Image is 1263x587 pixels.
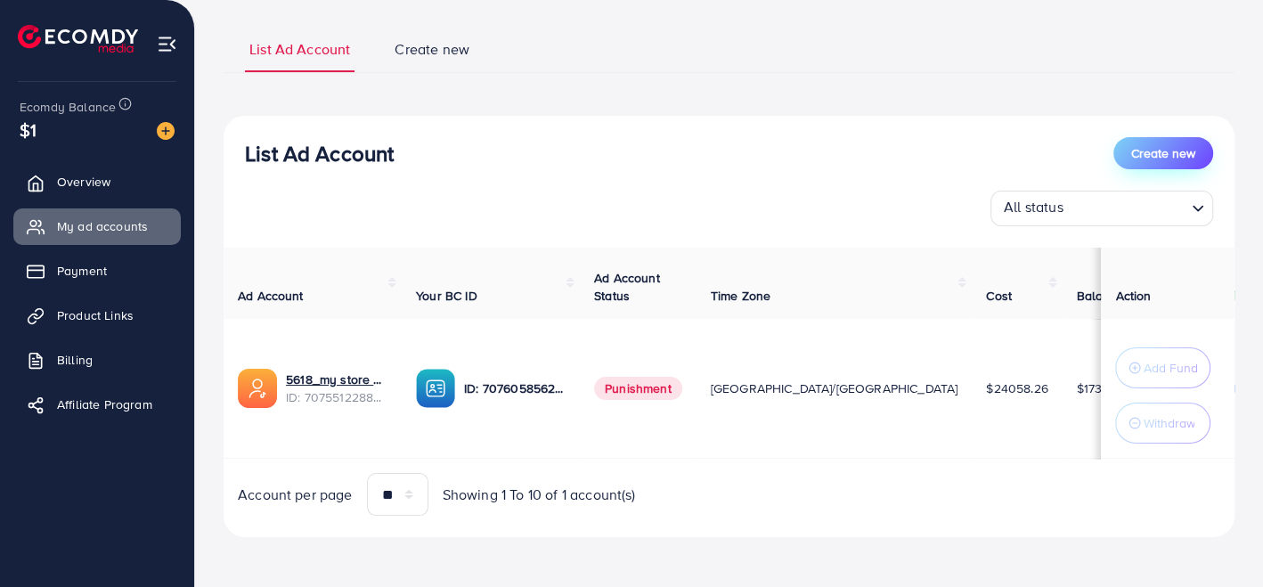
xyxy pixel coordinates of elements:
a: Billing [13,342,181,378]
span: Payment [57,262,107,280]
span: Overview [57,173,110,191]
input: Search for option [1069,194,1185,222]
img: ic-ba-acc.ded83a64.svg [416,369,455,408]
iframe: Chat [1187,507,1250,574]
p: ID: 7076058562375467009 [464,378,566,399]
a: Affiliate Program [13,387,181,422]
span: Create new [1131,144,1195,162]
span: $24058.26 [986,379,1047,397]
p: Withdraw [1143,412,1194,434]
p: Add Fund [1143,357,1197,379]
a: Product Links [13,298,181,333]
span: Punishment [594,377,682,400]
a: 5618_my store business_Casa [286,371,387,388]
span: [GEOGRAPHIC_DATA]/[GEOGRAPHIC_DATA] [711,379,958,397]
span: Billing [57,351,93,369]
span: Affiliate Program [57,395,152,413]
a: My ad accounts [13,208,181,244]
span: Account per page [238,485,353,505]
span: ID: 7075512288660160514 [286,388,387,406]
span: Time Zone [711,287,770,305]
img: image [157,122,175,140]
span: Product Links [57,306,134,324]
span: $1 [20,117,37,143]
a: Payment [13,253,181,289]
span: Your BC ID [416,287,477,305]
div: Search for option [990,191,1213,226]
h3: List Ad Account [245,141,394,167]
span: Ad Account [238,287,304,305]
span: Balance [1077,287,1124,305]
button: Withdraw [1115,403,1210,444]
button: Add Fund [1115,347,1210,388]
span: Showing 1 To 10 of 1 account(s) [443,485,636,505]
span: All status [1000,193,1067,222]
div: <span class='underline'>5618_my store business_Casa</span></br>7075512288660160514 [286,371,387,407]
span: $173.74 [1077,379,1118,397]
span: Action [1115,287,1151,305]
span: Ad Account Status [594,269,660,305]
img: logo [18,25,138,53]
span: Ecomdy Balance [20,98,116,116]
img: menu [157,34,177,54]
span: My ad accounts [57,217,148,235]
button: Create new [1113,137,1213,169]
span: Create new [395,39,469,60]
span: List Ad Account [249,39,350,60]
a: Overview [13,164,181,200]
span: Cost [986,287,1012,305]
img: ic-ads-acc.e4c84228.svg [238,369,277,408]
